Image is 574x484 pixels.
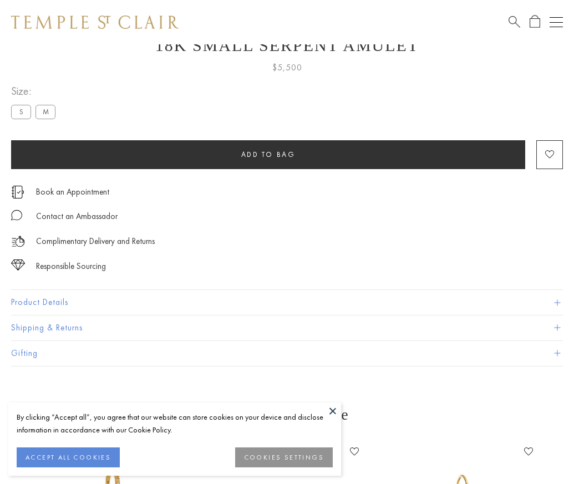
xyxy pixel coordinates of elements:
[11,16,179,29] img: Temple St. Clair
[11,82,60,100] span: Size:
[11,105,31,119] label: S
[11,341,563,366] button: Gifting
[36,259,106,273] div: Responsible Sourcing
[235,447,333,467] button: COOKIES SETTINGS
[11,140,525,169] button: Add to bag
[17,447,120,467] button: ACCEPT ALL COOKIES
[550,16,563,29] button: Open navigation
[241,150,296,159] span: Add to bag
[35,105,55,119] label: M
[36,186,109,198] a: Book an Appointment
[11,235,25,248] img: icon_delivery.svg
[530,15,540,29] a: Open Shopping Bag
[509,15,520,29] a: Search
[272,60,302,75] span: $5,500
[11,259,25,271] img: icon_sourcing.svg
[11,36,563,55] h1: 18K Small Serpent Amulet
[11,315,563,340] button: Shipping & Returns
[17,411,333,436] div: By clicking “Accept all”, you agree that our website can store cookies on your device and disclos...
[36,235,155,248] p: Complimentary Delivery and Returns
[11,186,24,198] img: icon_appointment.svg
[36,210,118,223] div: Contact an Ambassador
[11,290,563,315] button: Product Details
[11,210,22,221] img: MessageIcon-01_2.svg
